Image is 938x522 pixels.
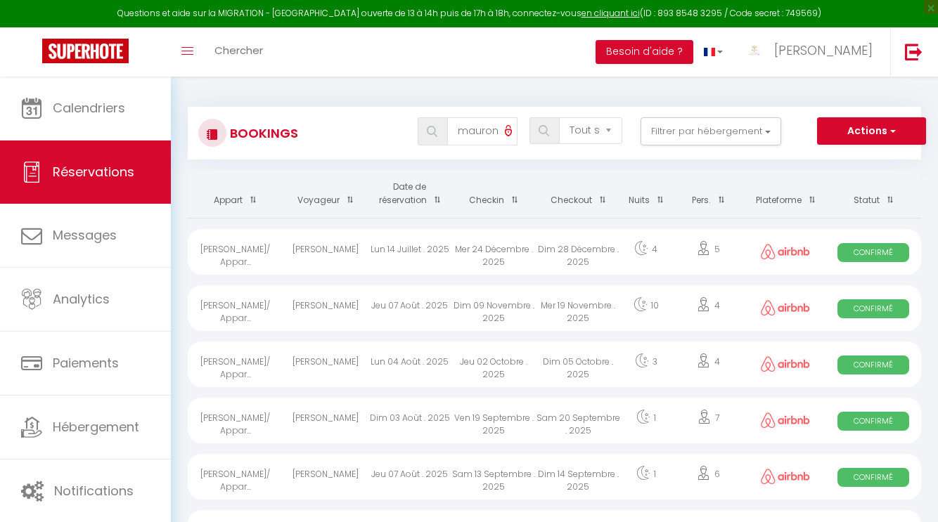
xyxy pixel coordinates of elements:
[745,170,826,218] th: Sort by channel
[204,27,274,77] a: Chercher
[536,170,620,218] th: Sort by checkout
[620,170,672,218] th: Sort by nights
[53,290,110,308] span: Analytics
[53,354,119,372] span: Paiements
[774,41,873,59] span: [PERSON_NAME]
[451,170,536,218] th: Sort by checkin
[368,170,452,218] th: Sort by booking date
[226,117,298,149] h3: Bookings
[825,170,921,218] th: Sort by status
[905,43,923,60] img: logout
[188,170,283,218] th: Sort by rentals
[817,117,925,145] button: Actions
[53,163,134,181] span: Réservations
[53,226,117,244] span: Messages
[672,170,745,218] th: Sort by people
[53,99,125,117] span: Calendriers
[42,39,129,63] img: Super Booking
[283,170,368,218] th: Sort by guest
[582,7,640,19] a: en cliquant ici
[879,463,938,522] iframe: LiveChat chat widget
[744,40,765,61] img: ...
[53,418,139,436] span: Hébergement
[641,117,781,145] button: Filtrer par hébergement
[447,117,518,145] input: Chercher
[596,40,693,64] button: Besoin d'aide ?
[733,27,890,77] a: ... [PERSON_NAME]
[214,43,263,58] span: Chercher
[54,482,134,500] span: Notifications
